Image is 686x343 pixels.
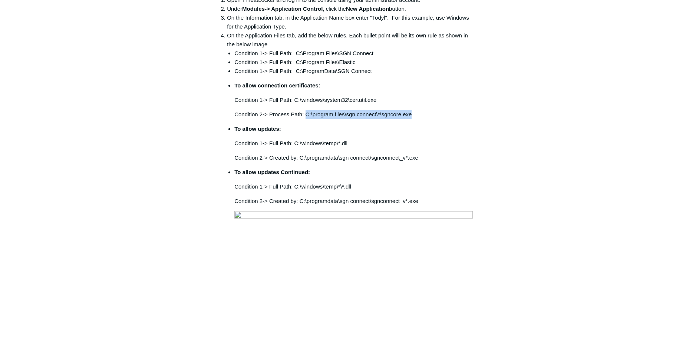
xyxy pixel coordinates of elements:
p: Condition 1-> Full Path: C:\windows\temp\*\*.dll [234,182,474,191]
strong: To allow updates: [234,126,281,132]
strong: New Application [346,6,389,12]
li: Condition 1-> Full Path: C:\Program Files\SGN Connect [234,49,474,58]
li: Condition 1-> Full Path: C:\ProgramData\SGN Connect [234,67,474,76]
p: Condition 1-> Full Path: C:\windows\temp\*.dll [234,139,474,148]
strong: To allow updates Continued: [234,169,310,175]
p: Condition 2-> Created by: C:\programdata\sgn connect\sgnconnect_v*.exe [234,197,474,206]
strong: Modules-> Application Control [242,6,323,12]
p: Condition 1-> Full Path: C:\windows\system32\certutil.exe [234,96,474,104]
p: Condition 2-> Process Path: C:\program files\sgn connect\*\sgncore.exe [234,110,474,119]
li: Condition 1-> Full Path: C:\Program Files\Elastic [234,58,474,67]
strong: To allow connection certificates: [234,82,320,89]
li: Under , click the button. [227,4,474,13]
li: On the Information tab, in the Application Name box enter "Todyl". For this example, use Windows ... [227,13,474,31]
p: Condition 2-> Created by: C:\programdata\sgn connect\sgnconnect_v*.exe [234,153,474,162]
